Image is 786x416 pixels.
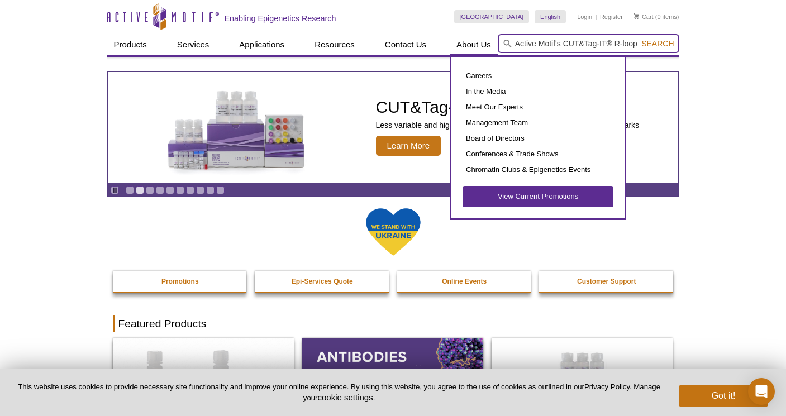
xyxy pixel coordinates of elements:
li: | [596,10,597,23]
button: Search [638,39,677,49]
strong: Customer Support [577,278,636,285]
a: Privacy Policy [584,382,630,391]
a: Management Team [463,115,613,131]
img: Your Cart [634,13,639,19]
button: Got it! [679,385,768,407]
a: English [535,10,566,23]
article: CUT&Tag-IT Express Assay Kit [108,72,678,183]
h2: Enabling Epigenetics Research [225,13,336,23]
a: Login [577,13,592,21]
a: Go to slide 5 [166,186,174,194]
img: CUT&Tag-IT Express Assay Kit [144,66,328,189]
a: Toggle autoplay [111,186,119,194]
a: Board of Directors [463,131,613,146]
a: Go to slide 4 [156,186,164,194]
a: Go to slide 3 [146,186,154,194]
a: Epi-Services Quote [255,271,390,292]
a: Register [600,13,623,21]
strong: Promotions [161,278,199,285]
a: Resources [308,34,361,55]
a: Promotions [113,271,248,292]
a: [GEOGRAPHIC_DATA] [454,10,530,23]
a: Go to slide 2 [136,186,144,194]
li: (0 items) [634,10,679,23]
a: View Current Promotions [463,186,613,207]
strong: Online Events [442,278,487,285]
a: Meet Our Experts [463,99,613,115]
a: Go to slide 10 [216,186,225,194]
a: Services [170,34,216,55]
div: Open Intercom Messenger [748,378,775,405]
a: Go to slide 8 [196,186,204,194]
a: About Us [450,34,498,55]
a: In the Media [463,84,613,99]
a: Go to slide 6 [176,186,184,194]
a: CUT&Tag-IT Express Assay Kit CUT&Tag-IT®Express Assay Kit Less variable and higher-throughput gen... [108,72,678,183]
a: Applications [232,34,291,55]
a: Contact Us [378,34,433,55]
a: Cart [634,13,654,21]
h2: CUT&Tag-IT Express Assay Kit [376,99,640,116]
p: This website uses cookies to provide necessary site functionality and improve your online experie... [18,382,660,403]
a: Products [107,34,154,55]
strong: Epi-Services Quote [292,278,353,285]
span: Learn More [376,136,441,156]
a: Go to slide 1 [126,186,134,194]
img: We Stand With Ukraine [365,207,421,257]
a: Conferences & Trade Shows [463,146,613,162]
button: cookie settings [317,393,373,402]
h2: Featured Products [113,315,674,332]
a: Go to slide 7 [186,186,194,194]
p: Less variable and higher-throughput genome-wide profiling of histone marks [376,120,640,130]
a: Customer Support [539,271,674,292]
input: Keyword, Cat. No. [498,34,679,53]
a: Chromatin Clubs & Epigenetics Events [463,162,613,178]
a: Careers [463,68,613,84]
a: Online Events [397,271,532,292]
a: Go to slide 9 [206,186,215,194]
span: Search [641,39,674,48]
